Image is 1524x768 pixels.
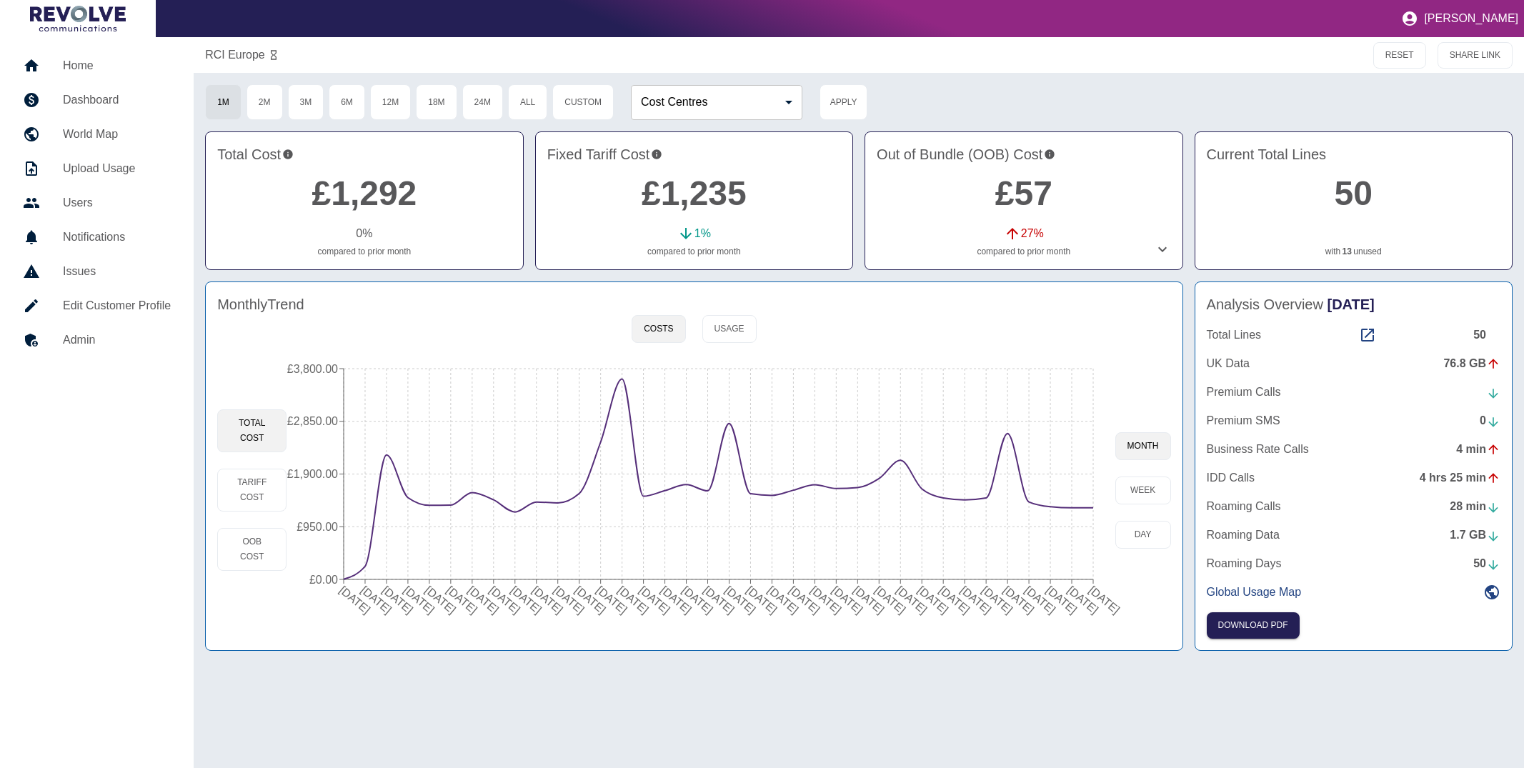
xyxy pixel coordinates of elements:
[1373,42,1426,69] button: RESET
[309,574,338,586] tspan: £0.00
[1473,326,1500,344] div: 50
[1207,498,1500,515] a: Roaming Calls28 min
[423,584,459,616] tspan: [DATE]
[487,584,523,616] tspan: [DATE]
[370,84,411,120] button: 12M
[508,84,547,120] button: All
[702,584,737,616] tspan: [DATE]
[1207,584,1500,601] a: Global Usage Map
[642,174,747,212] a: £1,235
[1424,12,1518,25] p: [PERSON_NAME]
[552,84,614,120] button: Custom
[287,363,338,375] tspan: £3,800.00
[1207,555,1500,572] a: Roaming Days50
[297,521,338,533] tspan: £950.00
[63,126,171,143] h5: World Map
[1207,384,1500,401] a: Premium Calls
[573,584,609,616] tspan: [DATE]
[402,584,437,616] tspan: [DATE]
[1207,326,1500,344] a: Total Lines50
[1207,498,1281,515] p: Roaming Calls
[288,84,324,120] button: 3M
[11,151,182,186] a: Upload Usage
[444,584,480,616] tspan: [DATE]
[1065,584,1101,616] tspan: [DATE]
[287,468,338,480] tspan: £1,900.00
[1456,441,1500,458] div: 4 min
[11,323,182,357] a: Admin
[1207,441,1309,458] p: Business Rate Calls
[217,409,287,452] button: Total Cost
[462,84,503,120] button: 24M
[1207,412,1280,429] p: Premium SMS
[63,229,171,246] h5: Notifications
[30,6,126,31] img: Logo
[1207,355,1250,372] p: UK Data
[1207,294,1500,315] h4: Analysis Overview
[980,584,1015,616] tspan: [DATE]
[1207,441,1500,458] a: Business Rate Calls4 min
[11,220,182,254] a: Notifications
[356,225,372,242] p: 0 %
[217,245,511,258] p: compared to prior month
[1443,355,1500,372] div: 76.8 GB
[1207,555,1282,572] p: Roaming Days
[380,584,416,616] tspan: [DATE]
[552,584,587,616] tspan: [DATE]
[894,584,930,616] tspan: [DATE]
[637,584,673,616] tspan: [DATE]
[63,263,171,280] h5: Issues
[616,584,652,616] tspan: [DATE]
[1207,384,1281,401] p: Premium Calls
[787,584,822,616] tspan: [DATE]
[359,584,394,616] tspan: [DATE]
[11,49,182,83] a: Home
[509,584,544,616] tspan: [DATE]
[287,415,338,427] tspan: £2,850.00
[205,46,265,64] p: RCI Europe
[63,194,171,211] h5: Users
[1207,326,1262,344] p: Total Lines
[1480,412,1500,429] div: 0
[63,331,171,349] h5: Admin
[1328,296,1375,312] span: [DATE]
[11,289,182,323] a: Edit Customer Profile
[765,584,801,616] tspan: [DATE]
[11,117,182,151] a: World Map
[217,528,287,571] button: OOB Cost
[11,83,182,117] a: Dashboard
[1420,469,1500,487] div: 4 hrs 25 min
[632,315,685,343] button: Costs
[63,91,171,109] h5: Dashboard
[1207,412,1500,429] a: Premium SMS0
[702,315,757,343] button: Usage
[1022,584,1058,616] tspan: [DATE]
[1335,174,1373,212] a: 50
[694,225,711,242] p: 1 %
[872,584,908,616] tspan: [DATE]
[282,144,294,165] svg: This is the total charges incurred over 1 months
[1207,469,1255,487] p: IDD Calls
[651,144,662,165] svg: This is your recurring contracted cost
[217,144,511,165] h4: Total Cost
[680,584,716,616] tspan: [DATE]
[1207,527,1500,544] a: Roaming Data1.7 GB
[530,584,566,616] tspan: [DATE]
[1207,527,1280,544] p: Roaming Data
[1115,521,1171,549] button: day
[1044,144,1055,165] svg: Costs outside of your fixed tariff
[1207,584,1302,601] p: Global Usage Map
[744,584,780,616] tspan: [DATE]
[246,84,283,120] button: 2M
[995,174,1052,212] a: £57
[1115,477,1171,504] button: week
[1207,245,1500,258] p: with unused
[659,584,694,616] tspan: [DATE]
[63,297,171,314] h5: Edit Customer Profile
[337,584,373,616] tspan: [DATE]
[937,584,972,616] tspan: [DATE]
[11,254,182,289] a: Issues
[851,584,887,616] tspan: [DATE]
[1473,555,1500,572] div: 50
[915,584,951,616] tspan: [DATE]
